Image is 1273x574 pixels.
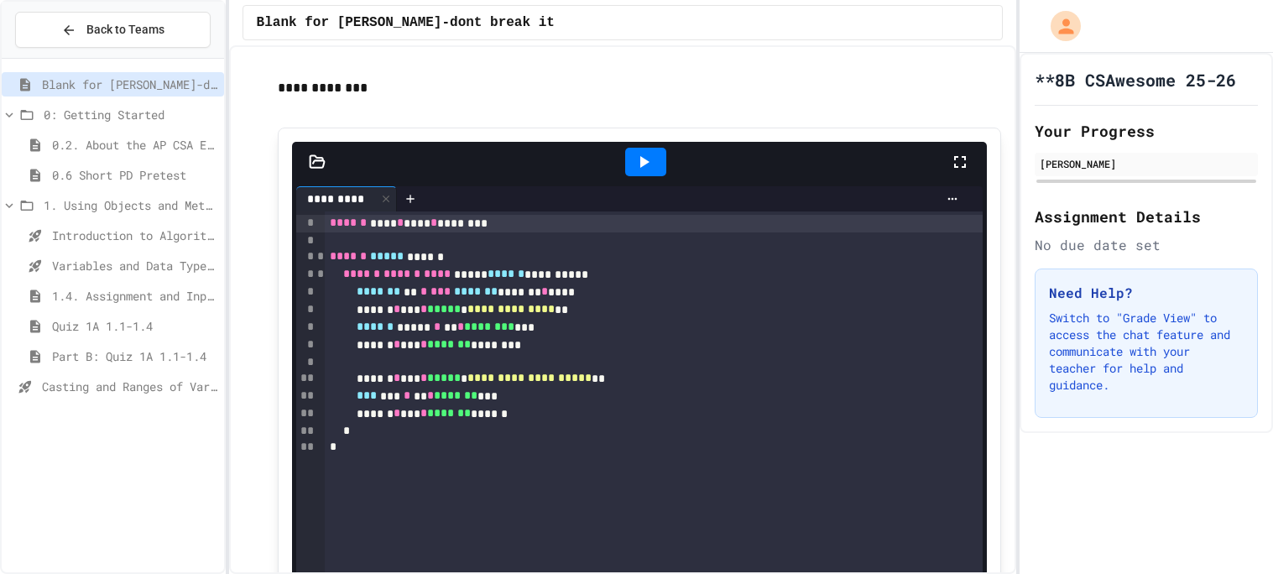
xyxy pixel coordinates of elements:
h2: Assignment Details [1035,205,1258,228]
span: Back to Teams [86,21,164,39]
span: 0.2. About the AP CSA Exam [52,136,217,154]
h2: Your Progress [1035,119,1258,143]
p: Switch to "Grade View" to access the chat feature and communicate with your teacher for help and ... [1049,310,1244,394]
h3: Need Help? [1049,283,1244,303]
span: 0: Getting Started [44,106,217,123]
span: Introduction to Algorithms, Programming, and Compilers [52,227,217,244]
span: Quiz 1A 1.1-1.4 [52,317,217,335]
span: Part B: Quiz 1A 1.1-1.4 [52,347,217,365]
span: Blank for [PERSON_NAME]-dont break it [257,13,555,33]
span: Casting and Ranges of Variables [42,378,217,395]
button: Back to Teams [15,12,211,48]
span: 1.4. Assignment and Input [52,287,217,305]
span: 0.6 Short PD Pretest [52,166,217,184]
span: Blank for [PERSON_NAME]-dont break it [42,76,217,93]
div: My Account [1033,7,1085,45]
h1: **8B CSAwesome 25-26 [1035,68,1236,91]
div: No due date set [1035,235,1258,255]
div: [PERSON_NAME] [1040,156,1253,171]
span: 1. Using Objects and Methods [44,196,217,214]
span: Variables and Data Types - Quiz [52,257,217,274]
